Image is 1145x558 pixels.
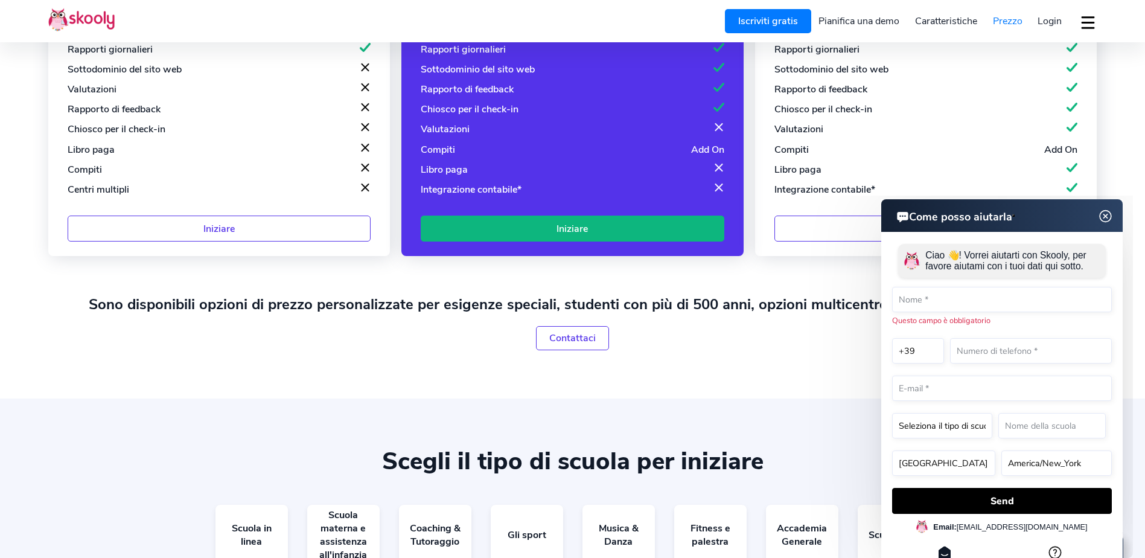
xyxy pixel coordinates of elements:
div: Libro paga [421,163,468,176]
div: Chiosco per il check-in [774,103,872,116]
a: Contattaci [536,326,609,350]
a: Pianifica una demo [811,11,908,31]
div: Libro paga [774,163,821,176]
div: Add On [691,143,724,156]
span: Prezzo [993,14,1022,28]
div: Rapporti giornalieri [68,43,153,56]
div: Integrazione contabile* [421,183,521,196]
div: Compiti [421,143,455,156]
div: Valutazioni [774,123,823,136]
div: Add On [1044,143,1077,156]
div: Integrazione contabile* [774,183,875,196]
div: Compiti [774,143,809,156]
div: Chiosco per il check-in [68,123,165,136]
a: Login [1030,11,1070,31]
div: Rapporti giornalieri [774,43,860,56]
a: Prezzo [985,11,1030,31]
span: Login [1038,14,1062,28]
div: Chiosco per il check-in [421,103,518,116]
div: Centri multipli [68,183,129,196]
div: Compiti [68,163,102,176]
a: Iscriviti gratis [725,9,811,33]
div: Valutazioni [68,83,116,96]
div: Valutazioni [421,123,470,136]
div: Sottodominio del sito web [421,63,535,76]
img: Skooly [48,8,115,31]
div: Rapporto di feedback [774,83,867,96]
h2: Sono disponibili opzioni di prezzo personalizzate per esigenze speciali, studenti con più di 500 ... [48,295,1097,314]
a: Caratteristiche [907,11,985,31]
a: Iniziare [68,216,371,242]
div: Rapporto di feedback [68,103,161,116]
div: Scegli il tipo di scuola per iniziare [48,447,1097,476]
div: Sottodominio del sito web [68,63,182,76]
div: Sottodominio del sito web [774,63,888,76]
a: Iniziare [774,216,1077,242]
div: Rapporto di feedback [421,83,514,96]
div: Libro paga [68,143,115,156]
a: Iniziare [421,216,724,242]
div: Rapporti giornalieri [421,43,506,56]
button: dropdown menu [1079,8,1097,36]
